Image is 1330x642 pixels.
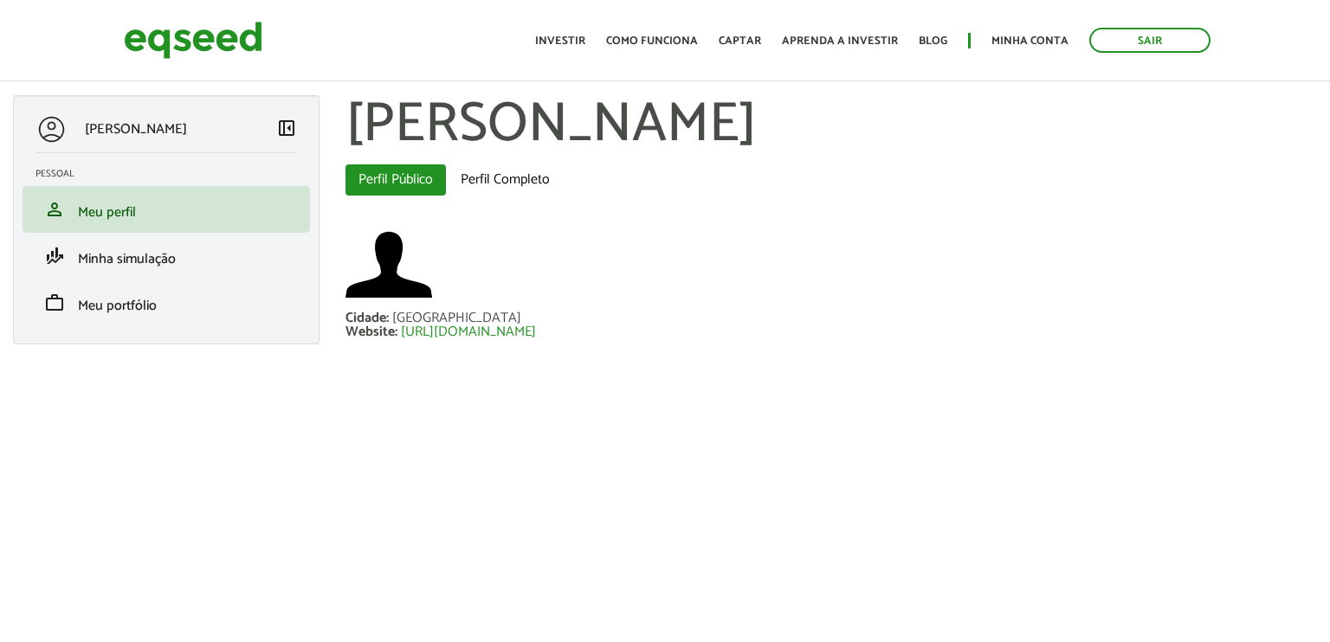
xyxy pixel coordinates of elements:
[23,233,310,279] li: Minha simulação
[345,164,446,196] a: Perfil Público
[395,320,397,343] span: :
[36,292,297,313] a: workMeu portfólio
[991,35,1069,47] a: Minha conta
[78,201,136,224] span: Meu perfil
[392,311,521,325] div: [GEOGRAPHIC_DATA]
[44,199,65,220] span: person
[23,279,310,326] li: Meu portfólio
[719,35,761,47] a: Captar
[44,292,65,313] span: work
[606,35,698,47] a: Como funciona
[401,325,536,339] a: [URL][DOMAIN_NAME]
[36,169,310,179] h2: Pessoal
[345,221,432,308] a: Ver perfil do usuário.
[36,246,297,266] a: finance_modeMinha simulação
[345,311,392,325] div: Cidade
[345,221,432,308] img: Foto de Felipe Ferreira de Camargo
[386,306,389,330] span: :
[36,199,297,220] a: personMeu perfil
[78,247,176,271] span: Minha simulação
[276,118,297,142] a: Colapsar menu
[535,35,585,47] a: Investir
[44,246,65,266] span: finance_mode
[448,164,563,196] a: Perfil Completo
[345,95,1317,156] h1: [PERSON_NAME]
[782,35,898,47] a: Aprenda a investir
[85,121,187,138] p: [PERSON_NAME]
[345,325,401,339] div: Website
[919,35,947,47] a: Blog
[276,118,297,138] span: left_panel_close
[1089,28,1211,53] a: Sair
[78,294,157,318] span: Meu portfólio
[23,186,310,233] li: Meu perfil
[124,17,262,63] img: EqSeed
